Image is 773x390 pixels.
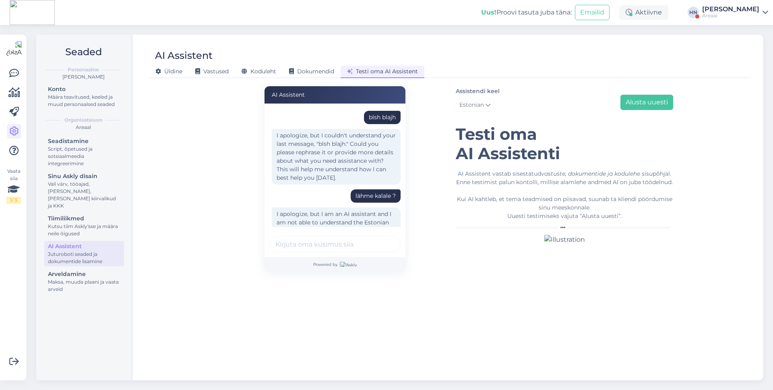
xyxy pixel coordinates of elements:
div: AI Assistent vastab sisestatud põhjal. Enne testimist palun kontolli, millise alamlehe andmed AI ... [456,170,673,220]
b: Personaalne [68,66,99,73]
div: Arveldamine [48,270,120,278]
div: Areaal [702,12,759,19]
div: blsh blajh [369,113,396,122]
a: KontoMäära teavitused, keeled ja muud personaalsed seaded [44,84,124,109]
div: Maksa, muuda plaani ja vaata arveid [48,278,120,293]
div: Proovi tasuta juba täna: [481,8,572,17]
span: Üldine [155,68,182,75]
div: [PERSON_NAME] [702,6,759,12]
div: Määra teavitused, keeled ja muud personaalsed seaded [48,93,120,108]
div: Kutsu tiim Askly'sse ja määra neile õigused [48,223,120,237]
div: AI Assistent [48,242,120,251]
input: Kirjuta oma küsimus siia [269,236,401,252]
a: [PERSON_NAME]Areaal [702,6,768,19]
a: ArveldamineMaksa, muuda plaani ja vaata arveid [44,269,124,294]
img: Askly [340,262,357,267]
a: Sinu Askly disainVali värv, tööajad, [PERSON_NAME], [PERSON_NAME] kiirvalikud ja KKK [44,171,124,211]
div: Vaata siia [6,168,21,204]
div: Juturoboti seaded ja dokumentide lisamine [48,251,120,265]
h2: Seaded [43,44,124,60]
div: lähme kalale ? [355,192,396,200]
h1: Testi oma AI Assistenti [456,124,673,163]
div: I apologize, but I couldn't understand your last message, "blsh blajh." Could you please rephrase... [272,129,401,185]
button: Alusta uuesti [620,95,673,110]
span: Testi oma AI Assistent [347,68,418,75]
label: Assistendi keel [456,87,500,95]
div: Vali värv, tööajad, [PERSON_NAME], [PERSON_NAME] kiirvalikud ja KKK [48,180,120,210]
span: Dokumendid [289,68,334,75]
div: HN [688,7,699,18]
i: vastuste, dokumentide ja kodulehe sisu [541,170,653,177]
div: AI Assistent [155,48,213,63]
div: AI Assistent [265,86,405,104]
img: Illustration [544,235,585,245]
div: Areaal [43,124,124,131]
a: AI AssistentJuturoboti seaded ja dokumentide lisamine [44,241,124,266]
div: I apologize, but I am an AI assistant and I am not able to understand the Estonian phrase "lähme ... [272,207,401,288]
img: Askly Logo [6,41,22,56]
span: Estonian [459,101,484,110]
b: Uus! [481,8,496,16]
div: 1 / 3 [6,197,21,204]
a: Estonian [456,99,494,112]
div: Konto [48,85,120,93]
b: Organisatsioon [64,116,102,124]
a: SeadistamineScript, õpetused ja sotsiaalmeedia integreerimine [44,136,124,168]
span: Vastused [195,68,229,75]
div: Sinu Askly disain [48,172,120,180]
div: [PERSON_NAME] [43,73,124,81]
a: TiimiliikmedKutsu tiim Askly'sse ja määra neile õigused [44,213,124,239]
div: Seadistamine [48,137,120,145]
span: Powered by [313,261,357,268]
div: Script, õpetused ja sotsiaalmeedia integreerimine [48,145,120,167]
span: Koduleht [242,68,276,75]
button: Emailid [575,5,610,20]
div: Aktiivne [619,5,668,20]
div: Tiimiliikmed [48,214,120,223]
